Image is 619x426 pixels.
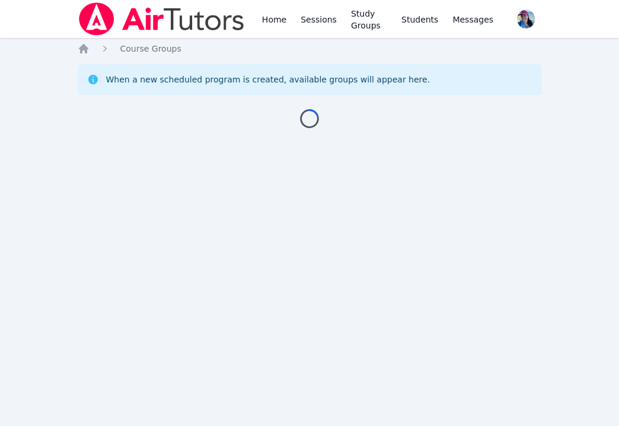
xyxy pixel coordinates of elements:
a: Course Groups [120,43,181,55]
div: When a new scheduled program is created, available groups will appear here. [106,74,430,85]
span: Messages [452,14,493,26]
nav: Breadcrumb [78,43,542,55]
img: Air Tutors [78,2,245,36]
span: Course Groups [120,44,181,53]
